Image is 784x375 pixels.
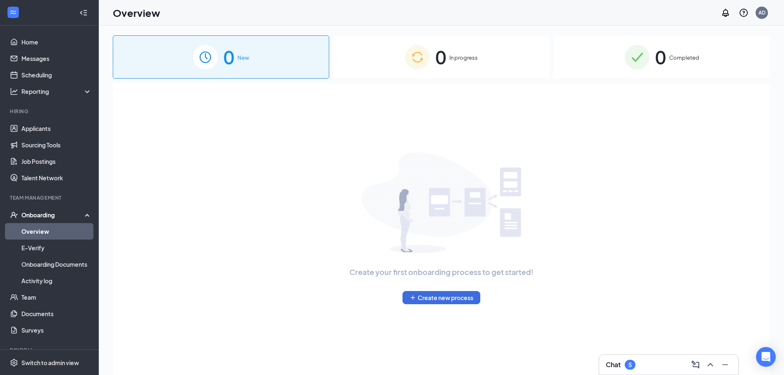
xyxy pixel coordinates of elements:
[10,194,90,201] div: Team Management
[705,360,715,370] svg: ChevronUp
[21,289,92,305] a: Team
[79,9,88,17] svg: Collapse
[704,358,717,371] button: ChevronUp
[21,137,92,153] a: Sourcing Tools
[691,360,700,370] svg: ComposeMessage
[21,273,92,289] a: Activity log
[435,43,446,71] span: 0
[10,87,18,95] svg: Analysis
[21,153,92,170] a: Job Postings
[10,359,18,367] svg: Settings
[10,347,90,354] div: Payroll
[9,8,17,16] svg: WorkstreamLogo
[349,266,533,278] span: Create your first onboarding process to get started!
[402,291,480,304] button: PlusCreate new process
[628,361,632,368] div: 5
[756,347,776,367] div: Open Intercom Messenger
[409,294,416,301] svg: Plus
[237,54,249,62] span: New
[21,240,92,256] a: E-Verify
[21,34,92,50] a: Home
[21,170,92,186] a: Talent Network
[720,360,730,370] svg: Minimize
[10,211,18,219] svg: UserCheck
[21,50,92,67] a: Messages
[113,6,160,20] h1: Overview
[21,359,79,367] div: Switch to admin view
[689,358,702,371] button: ComposeMessage
[719,358,732,371] button: Minimize
[21,67,92,83] a: Scheduling
[606,360,621,369] h3: Chat
[21,223,92,240] a: Overview
[21,211,85,219] div: Onboarding
[655,43,666,71] span: 0
[739,8,749,18] svg: QuestionInfo
[21,87,92,95] div: Reporting
[10,108,90,115] div: Hiring
[21,120,92,137] a: Applicants
[721,8,730,18] svg: Notifications
[21,305,92,322] a: Documents
[223,43,234,71] span: 0
[449,54,478,62] span: In progress
[21,322,92,338] a: Surveys
[669,54,699,62] span: Completed
[21,256,92,273] a: Onboarding Documents
[758,9,765,16] div: AD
